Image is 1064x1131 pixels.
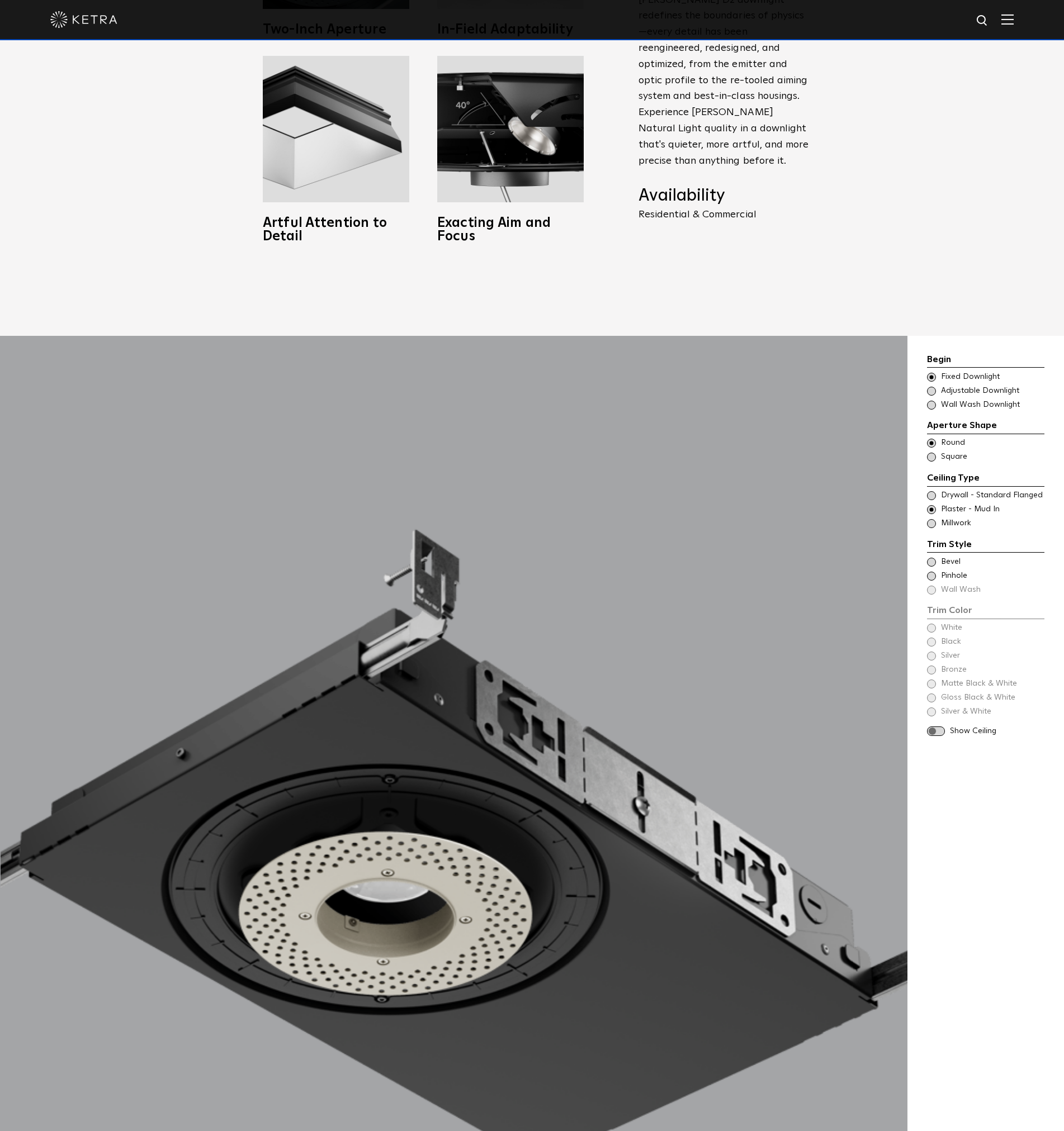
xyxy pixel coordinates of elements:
[976,14,990,28] img: search icon
[639,210,812,220] p: Residential & Commercial
[263,216,409,243] h3: Artful Attention to Detail
[941,438,1043,449] span: Round
[941,452,1043,463] span: Square
[50,11,117,28] img: ketra-logo-2019-white
[941,386,1043,397] span: Adjustable Downlight
[950,726,1044,737] span: Show Ceiling
[639,186,812,207] h4: Availability
[941,490,1043,501] span: Drywall - Standard Flanged
[927,538,1044,553] div: Trim Style
[941,400,1043,411] span: Wall Wash Downlight
[927,353,1044,368] div: Begin
[437,216,584,243] h3: Exacting Aim and Focus
[941,504,1043,515] span: Plaster - Mud In
[941,372,1043,383] span: Fixed Downlight
[437,56,584,202] img: Adjustable downlighting with 40 degree tilt
[941,518,1043,529] span: Millwork
[1001,14,1014,25] img: Hamburger%20Nav.svg
[263,56,409,202] img: Ketra full spectrum lighting fixtures
[941,571,1043,582] span: Pinhole
[927,419,1044,434] div: Aperture Shape
[927,471,1044,487] div: Ceiling Type
[941,557,1043,568] span: Bevel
